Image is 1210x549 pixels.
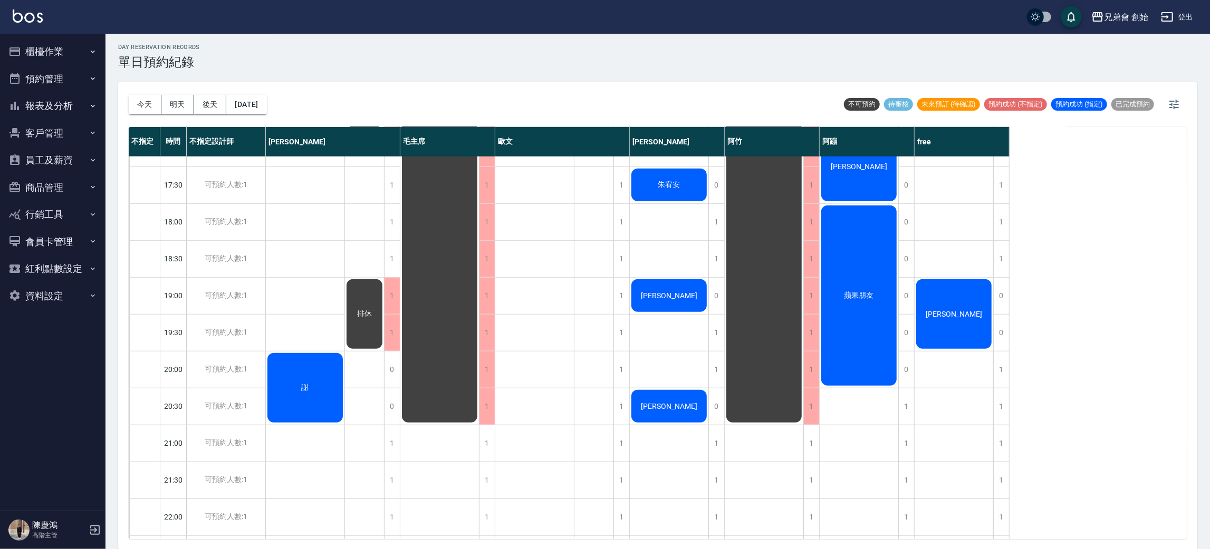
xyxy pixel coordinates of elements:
[613,315,629,351] div: 1
[708,315,724,351] div: 1
[613,388,629,425] div: 1
[898,499,914,535] div: 1
[226,95,266,114] button: [DATE]
[32,531,86,540] p: 高階主管
[708,388,724,425] div: 0
[187,241,265,277] div: 可預約人數:1
[898,278,914,314] div: 0
[4,120,101,147] button: 客戶管理
[118,44,200,51] h2: day Reservation records
[708,204,724,240] div: 1
[924,310,984,318] span: [PERSON_NAME]
[613,351,629,388] div: 1
[479,241,495,277] div: 1
[898,241,914,277] div: 0
[32,520,86,531] h5: 陳慶鴻
[613,425,629,462] div: 1
[803,499,819,535] div: 1
[8,519,30,541] img: Person
[1061,6,1082,27] button: save
[187,388,265,425] div: 可預約人數:1
[495,127,630,156] div: 歐文
[613,499,629,535] div: 1
[118,55,200,70] h3: 單日預約紀錄
[187,351,265,388] div: 可預約人數:1
[708,351,724,388] div: 1
[639,291,699,300] span: [PERSON_NAME]
[194,95,227,114] button: 後天
[187,127,266,156] div: 不指定設計師
[708,167,724,203] div: 0
[639,402,699,410] span: [PERSON_NAME]
[993,278,1009,314] div: 0
[630,127,725,156] div: [PERSON_NAME]
[384,204,400,240] div: 1
[4,174,101,201] button: 商品管理
[160,127,187,156] div: 時間
[384,388,400,425] div: 0
[4,146,101,174] button: 員工及薪資
[820,127,915,156] div: 阿蹦
[993,241,1009,277] div: 1
[803,241,819,277] div: 1
[993,315,1009,351] div: 0
[884,100,913,109] span: 待審核
[708,278,724,314] div: 0
[384,351,400,388] div: 0
[844,100,880,109] span: 不可預約
[161,95,194,114] button: 明天
[384,425,400,462] div: 1
[160,240,187,277] div: 18:30
[187,167,265,203] div: 可預約人數:1
[708,425,724,462] div: 1
[898,315,914,351] div: 0
[4,255,101,282] button: 紅利點數設定
[187,204,265,240] div: 可預約人數:1
[4,38,101,65] button: 櫃檯作業
[803,388,819,425] div: 1
[13,9,43,23] img: Logo
[479,278,495,314] div: 1
[1087,6,1153,28] button: 兄弟會 創始
[656,180,683,190] span: 朱宥安
[187,499,265,535] div: 可預約人數:1
[708,241,724,277] div: 1
[725,127,820,156] div: 阿竹
[613,278,629,314] div: 1
[898,204,914,240] div: 0
[613,167,629,203] div: 1
[898,462,914,498] div: 1
[384,462,400,498] div: 1
[803,351,819,388] div: 1
[160,462,187,498] div: 21:30
[384,241,400,277] div: 1
[160,314,187,351] div: 19:30
[829,162,889,171] span: [PERSON_NAME]
[613,241,629,277] div: 1
[993,351,1009,388] div: 1
[708,462,724,498] div: 1
[915,127,1010,156] div: free
[842,291,876,300] span: 蘋果朋友
[300,383,311,393] span: 謝
[803,315,819,351] div: 1
[160,498,187,535] div: 22:00
[898,351,914,388] div: 0
[187,462,265,498] div: 可預約人數:1
[613,462,629,498] div: 1
[803,425,819,462] div: 1
[187,425,265,462] div: 可預約人數:1
[1157,7,1197,27] button: 登出
[898,388,914,425] div: 1
[266,127,400,156] div: [PERSON_NAME]
[1104,11,1148,24] div: 兄弟會 創始
[187,315,265,351] div: 可預約人數:1
[400,127,495,156] div: 毛主席
[803,462,819,498] div: 1
[355,309,374,319] span: 排休
[384,167,400,203] div: 1
[4,65,101,93] button: 預約管理
[993,425,1009,462] div: 1
[898,167,914,203] div: 0
[384,315,400,351] div: 1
